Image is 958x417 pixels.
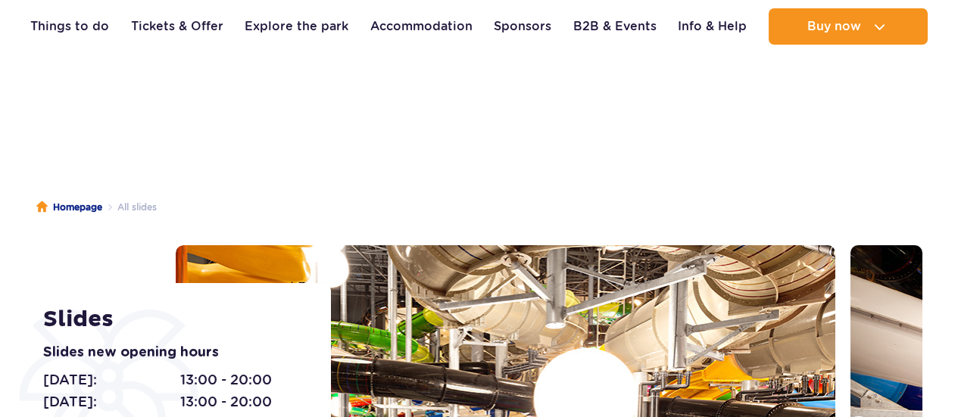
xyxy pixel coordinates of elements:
a: Sponsors [494,8,551,45]
a: Homepage [36,200,102,215]
a: Explore the park [245,8,348,45]
a: Accommodation [370,8,473,45]
button: Buy now [769,8,928,45]
li: All slides [102,200,157,215]
span: [DATE]: [43,369,97,391]
p: Slides new opening hours [43,342,297,363]
a: Things to do [30,8,109,45]
span: Buy now [807,20,861,33]
a: Info & Help [678,8,747,45]
h1: Slides [43,306,297,333]
a: B2B & Events [573,8,657,45]
span: 13:00 - 20:00 [180,391,272,412]
span: [DATE]: [43,391,97,412]
span: 13:00 - 20:00 [180,369,272,391]
a: Tickets & Offer [131,8,223,45]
